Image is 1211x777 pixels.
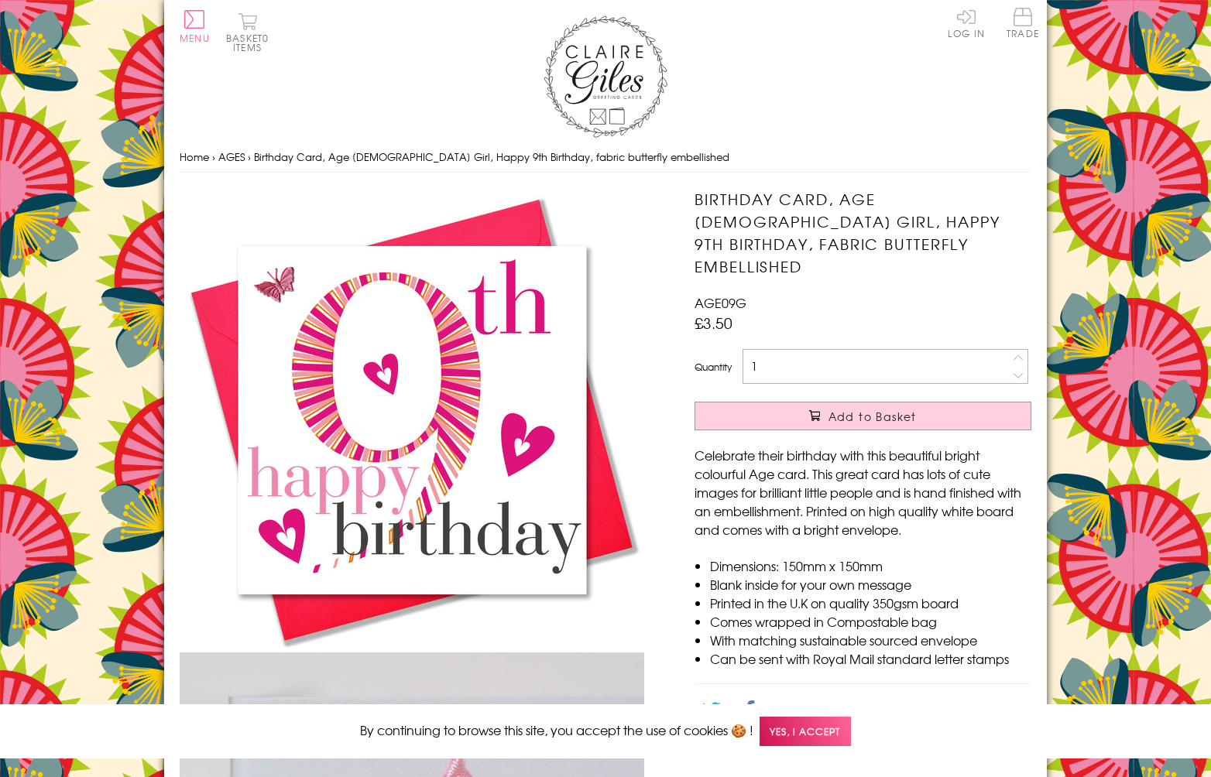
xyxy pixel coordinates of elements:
span: › [212,149,215,164]
span: 0 items [233,31,269,54]
a: Home [180,149,209,164]
span: › [248,149,251,164]
a: Trade [1007,8,1039,41]
a: Log In [948,8,985,38]
p: Celebrate their birthday with this beautiful bright colourful Age card. This great card has lots ... [695,446,1031,539]
h1: Birthday Card, Age [DEMOGRAPHIC_DATA] Girl, Happy 9th Birthday, fabric butterfly embellished [695,188,1031,277]
img: Birthday Card, Age 9 Girl, Happy 9th Birthday, fabric butterfly embellished [180,188,644,652]
li: Comes wrapped in Compostable bag [710,612,1031,631]
span: Menu [180,31,210,45]
li: With matching sustainable sourced envelope [710,631,1031,649]
span: Trade [1007,8,1039,38]
button: Basket0 items [226,12,269,52]
label: Quantity [695,360,732,374]
span: £3.50 [695,312,732,334]
button: Menu [180,10,210,43]
a: AGES [218,149,245,164]
span: Yes, I accept [760,717,851,747]
li: Dimensions: 150mm x 150mm [710,556,1031,575]
span: AGE09G [695,293,746,312]
li: Blank inside for your own message [710,575,1031,594]
nav: breadcrumbs [180,142,1031,173]
li: Printed in the U.K on quality 350gsm board [710,594,1031,612]
span: Birthday Card, Age [DEMOGRAPHIC_DATA] Girl, Happy 9th Birthday, fabric butterfly embellished [254,149,729,164]
button: Add to Basket [695,402,1031,430]
img: Claire Giles Greetings Cards [544,15,667,138]
li: Can be sent with Royal Mail standard letter stamps [710,649,1031,668]
span: Add to Basket [828,409,917,424]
